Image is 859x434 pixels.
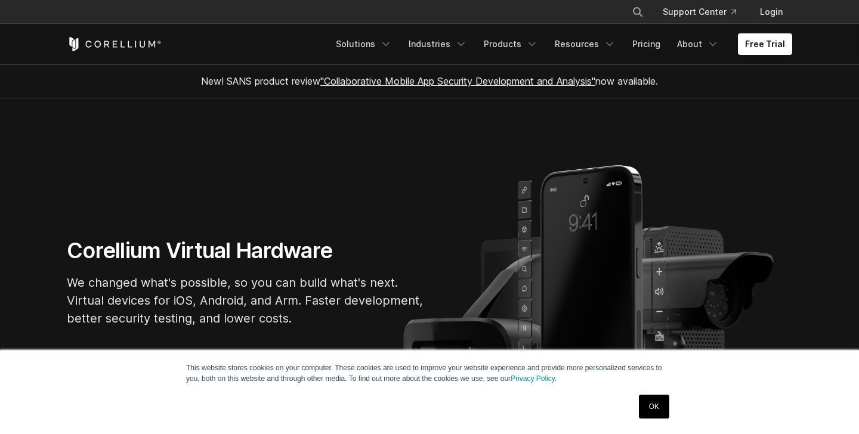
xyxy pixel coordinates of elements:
[548,33,623,55] a: Resources
[738,33,792,55] a: Free Trial
[329,33,792,55] div: Navigation Menu
[67,274,425,327] p: We changed what's possible, so you can build what's next. Virtual devices for iOS, Android, and A...
[670,33,726,55] a: About
[653,1,746,23] a: Support Center
[477,33,545,55] a: Products
[320,75,595,87] a: "Collaborative Mobile App Security Development and Analysis"
[329,33,399,55] a: Solutions
[511,374,557,383] a: Privacy Policy.
[67,237,425,264] h1: Corellium Virtual Hardware
[625,33,668,55] a: Pricing
[639,395,669,418] a: OK
[617,1,792,23] div: Navigation Menu
[201,75,658,87] span: New! SANS product review now available.
[627,1,648,23] button: Search
[186,362,673,384] p: This website stores cookies on your computer. These cookies are used to improve your website expe...
[401,33,474,55] a: Industries
[750,1,792,23] a: Login
[67,37,162,51] a: Corellium Home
